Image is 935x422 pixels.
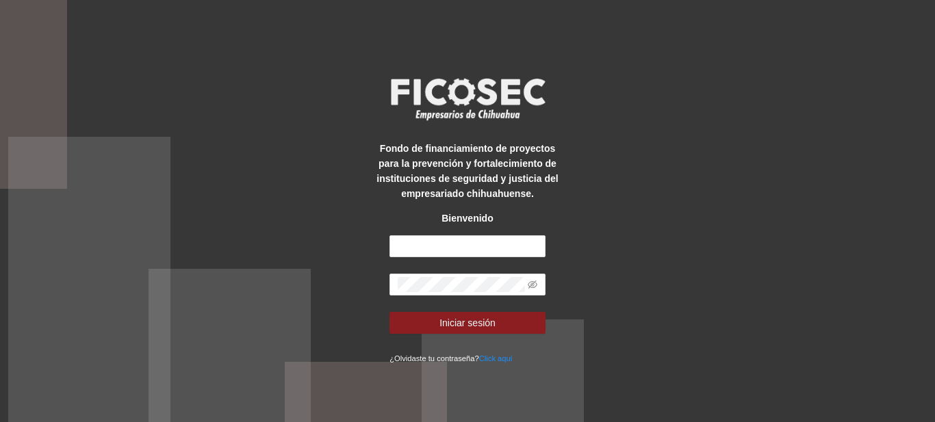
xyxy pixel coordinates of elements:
[389,312,546,334] button: Iniciar sesión
[528,280,537,289] span: eye-invisible
[479,354,513,362] a: Click aqui
[382,74,553,124] img: logo
[441,213,493,224] strong: Bienvenido
[376,143,558,199] strong: Fondo de financiamiento de proyectos para la prevención y fortalecimiento de instituciones de seg...
[439,315,496,330] span: Iniciar sesión
[389,354,512,362] small: ¿Olvidaste tu contraseña?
